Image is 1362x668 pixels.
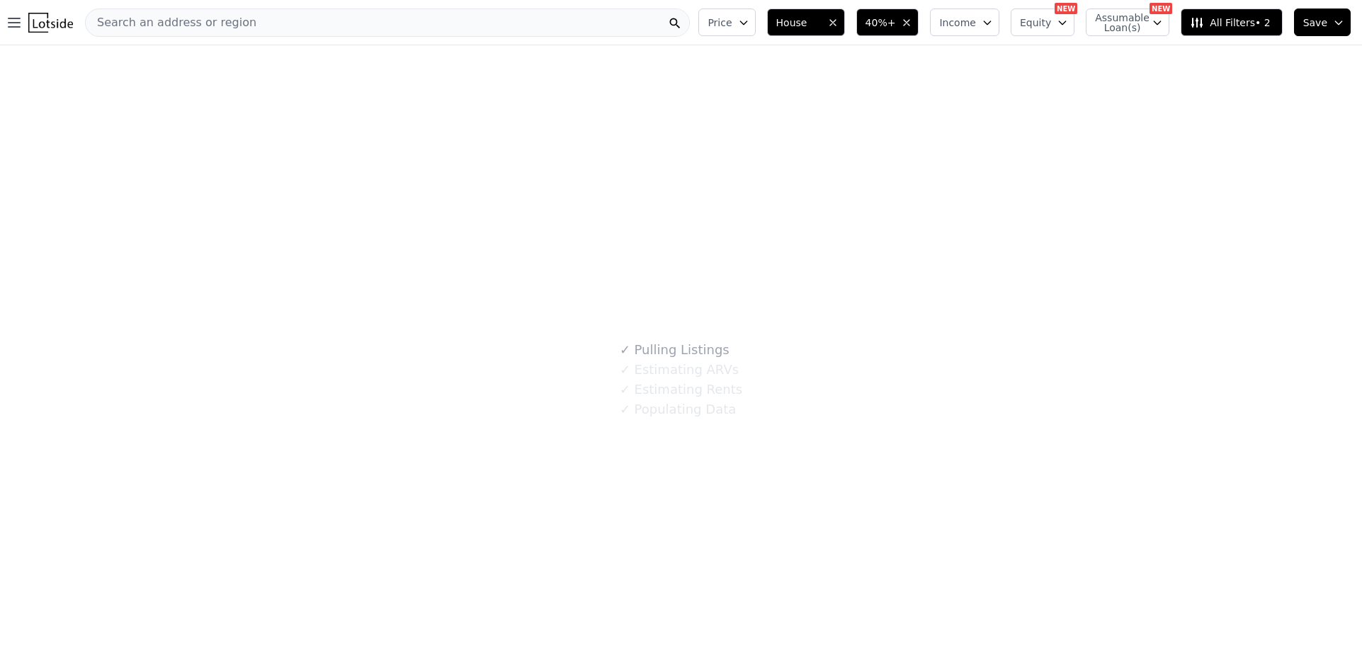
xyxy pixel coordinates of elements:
button: House [767,9,845,36]
span: All Filters • 2 [1190,16,1270,30]
button: 40%+ [856,9,919,36]
span: ✓ [620,343,630,357]
div: Estimating Rents [620,380,742,400]
button: Assumable Loan(s) [1086,9,1169,36]
button: Income [930,9,999,36]
button: Price [698,9,755,36]
button: All Filters• 2 [1181,9,1282,36]
div: Estimating ARVs [620,360,739,380]
span: House [776,16,822,30]
span: Income [939,16,976,30]
div: NEW [1150,3,1172,14]
span: 40%+ [866,16,896,30]
span: Search an address or region [86,14,256,31]
span: Save [1303,16,1327,30]
span: ✓ [620,383,630,397]
div: Pulling Listings [620,340,730,360]
div: NEW [1055,3,1077,14]
span: ✓ [620,402,630,417]
img: Lotside [28,13,73,33]
span: Price [708,16,732,30]
span: Assumable Loan(s) [1095,13,1140,33]
button: Equity [1011,9,1074,36]
span: Equity [1020,16,1051,30]
button: Save [1294,9,1351,36]
span: ✓ [620,363,630,377]
div: Populating Data [620,400,736,419]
